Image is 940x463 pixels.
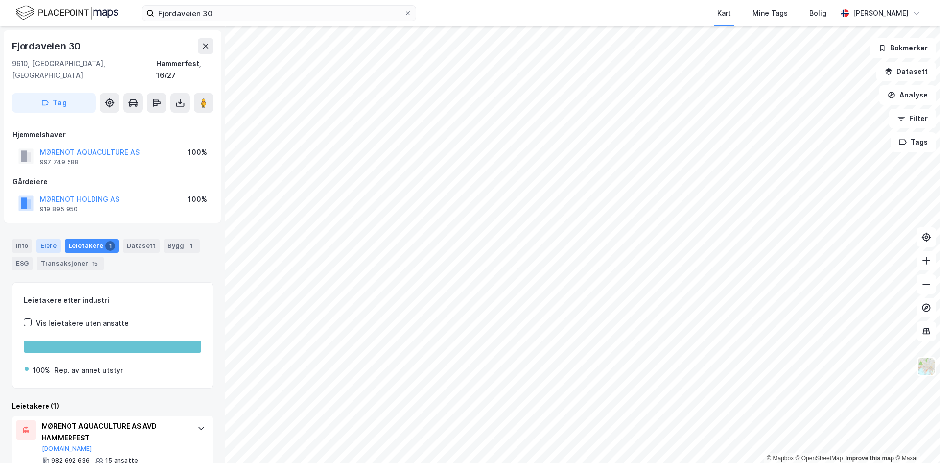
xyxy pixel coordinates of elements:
[767,455,794,462] a: Mapbox
[846,455,894,462] a: Improve this map
[12,239,32,253] div: Info
[891,132,936,152] button: Tags
[90,259,100,268] div: 15
[36,317,129,329] div: Vis leietakere uten ansatte
[65,239,119,253] div: Leietakere
[752,7,788,19] div: Mine Tags
[12,176,213,188] div: Gårdeiere
[40,205,78,213] div: 919 895 950
[891,416,940,463] div: Kontrollprogram for chat
[796,455,843,462] a: OpenStreetMap
[917,357,936,376] img: Z
[105,241,115,251] div: 1
[24,294,201,306] div: Leietakere etter industri
[717,7,731,19] div: Kart
[12,58,156,81] div: 9610, [GEOGRAPHIC_DATA], [GEOGRAPHIC_DATA]
[42,445,92,453] button: [DOMAIN_NAME]
[37,257,104,270] div: Transaksjoner
[12,93,96,113] button: Tag
[876,62,936,81] button: Datasett
[12,129,213,141] div: Hjemmelshaver
[186,241,196,251] div: 1
[33,365,50,376] div: 100%
[879,85,936,105] button: Analyse
[16,4,118,22] img: logo.f888ab2527a4732fd821a326f86c7f29.svg
[853,7,909,19] div: [PERSON_NAME]
[12,38,83,54] div: Fjordaveien 30
[188,194,207,205] div: 100%
[12,257,33,270] div: ESG
[891,416,940,463] iframe: Chat Widget
[156,58,213,81] div: Hammerfest, 16/27
[870,38,936,58] button: Bokmerker
[40,158,79,166] div: 997 749 588
[42,420,188,444] div: MØRENOT AQUACULTURE AS AVD HAMMERFEST
[809,7,826,19] div: Bolig
[154,6,404,21] input: Søk på adresse, matrikkel, gårdeiere, leietakere eller personer
[889,109,936,128] button: Filter
[54,365,123,376] div: Rep. av annet utstyr
[188,146,207,158] div: 100%
[123,239,160,253] div: Datasett
[164,239,200,253] div: Bygg
[12,400,213,412] div: Leietakere (1)
[36,239,61,253] div: Eiere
